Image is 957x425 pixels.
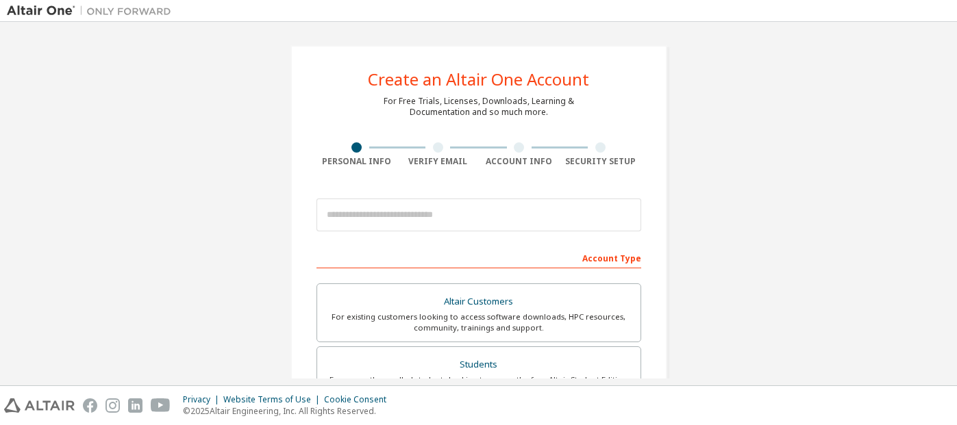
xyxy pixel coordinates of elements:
[325,311,632,333] div: For existing customers looking to access software downloads, HPC resources, community, trainings ...
[316,246,641,268] div: Account Type
[316,156,398,167] div: Personal Info
[324,394,395,405] div: Cookie Consent
[128,398,142,413] img: linkedin.svg
[105,398,120,413] img: instagram.svg
[183,405,395,417] p: © 2025 Altair Engineering, Inc. All Rights Reserved.
[384,96,574,118] div: For Free Trials, Licenses, Downloads, Learning & Documentation and so much more.
[183,394,223,405] div: Privacy
[325,355,632,374] div: Students
[560,156,641,167] div: Security Setup
[325,292,632,311] div: Altair Customers
[83,398,97,413] img: facebook.svg
[397,156,479,167] div: Verify Email
[223,394,324,405] div: Website Terms of Use
[7,4,178,18] img: Altair One
[479,156,560,167] div: Account Info
[4,398,75,413] img: altair_logo.svg
[325,374,632,396] div: For currently enrolled students looking to access the free Altair Student Edition bundle and all ...
[151,398,171,413] img: youtube.svg
[368,71,589,88] div: Create an Altair One Account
